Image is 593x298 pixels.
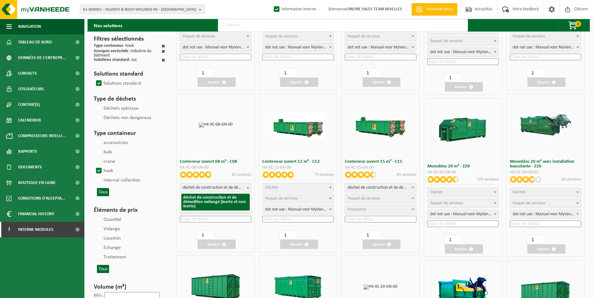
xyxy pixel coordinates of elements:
[397,171,416,178] p: 65 vendues
[575,21,581,27] span: 0
[94,129,165,138] h3: Type containeur
[94,49,162,58] div: : Industrie du bâtiment
[180,216,251,222] input: Date de début
[345,183,416,192] span: déchet de construction et de démolition mélangé (inerte et non inerte)
[95,138,128,147] label: accessoiries
[95,166,113,176] label: hook
[94,293,103,298] label: Min.
[95,104,138,113] label: Déchets spéciaux
[527,244,565,254] button: Ajouter
[345,166,416,170] div: HK-XC-15-GN-00
[94,282,165,292] h3: Volume (m³)
[95,147,112,157] label: bulk
[279,68,296,77] input: 1
[510,210,581,219] span: dot not use : Manual voor MyVanheede
[95,252,126,262] label: Traitement
[519,112,572,138] img: HK-XZ-20-GN-01
[314,171,334,178] p: 79 vendues
[427,221,499,227] input: Date de début
[83,5,196,14] span: 01-000001 - VILLEROY & BOCH WELLNESS NV - [GEOGRAPHIC_DATA]
[97,188,109,196] button: Tous
[427,47,499,57] span: dot not use : Manual voor MyVanheede
[263,205,334,214] span: dot not use : Manual voor MyVanheede
[199,122,233,127] img: HK-XC-08-GN-00
[95,224,120,234] label: Vidange
[362,230,378,240] input: 1
[18,97,40,112] span: Contrat(s)
[345,43,416,52] span: dot not use : Manual voor MyVanheede
[428,210,499,219] span: dot not use : Manual voor MyVanheede
[362,68,378,77] input: 1
[197,230,213,240] input: 1
[424,6,454,12] span: Demande devis
[436,103,490,156] img: HK-XZ-20-GN-00
[428,48,499,57] span: dot not use : Manual voor MyVanheede
[348,196,380,201] span: Paquet de services
[183,34,215,39] span: Paquet de services
[561,176,581,183] p: 69 vendues
[97,265,109,273] button: Tous
[95,234,121,243] label: Location
[94,34,165,44] h3: Filtres sélectionnés
[18,50,66,66] span: Données de l'entrepr...
[280,77,318,87] button: Ajouter
[527,235,543,244] input: 1
[272,112,325,138] img: HK-XC-12-GN-00
[265,196,298,201] span: Paquet de services
[18,175,56,191] span: Boutique en ligne
[198,77,236,87] button: Ajouter
[354,112,407,138] img: HK-XC-15-GN-00
[18,159,42,175] span: Documents
[94,69,165,79] h3: Solutions standard
[510,43,581,52] span: dot not use : Manual voor MyVanheede
[94,44,134,49] div: : hook
[510,170,581,175] div: HK-XZ-20-GN-01
[18,144,37,159] span: Rapports
[94,43,123,48] span: Type conteneur
[510,221,581,227] input: Date de début
[95,215,121,224] label: Quantité
[18,19,41,34] span: Navigation
[427,210,499,219] span: dot not use : Manual voor MyVanheede
[262,159,334,164] h3: Conteneur ouvert 12 m³ - C12
[444,73,460,82] input: 1
[510,54,581,60] input: Date de début
[364,285,397,290] img: HK-XC-24-GN-00
[180,43,251,52] span: dot not use : Manual voor MyVanheede
[197,68,213,77] input: 1
[430,201,463,206] span: Paquet de services
[232,171,251,178] p: 82 vendues
[95,176,140,185] label: internal collection
[95,243,121,252] label: Echange
[430,190,443,195] span: Déchet
[363,240,401,249] button: Ajouter
[265,34,298,39] span: Paquet de services
[513,201,545,206] span: Paquet de services
[18,128,66,144] span: Compresseurs intelli...
[180,183,251,192] span: déchet de construction et de démolition mélangé (inerte et non inerte)
[345,54,416,60] input: Date de début
[80,5,205,14] button: 01-000001 - VILLEROY & BOCH WELLNESS NV - [GEOGRAPHIC_DATA]
[527,77,565,87] button: Ajouter
[345,159,416,164] h3: Conteneur ouvert 15 m³ - C15
[262,43,334,52] span: dot not use : Manual voor MyVanheede
[18,34,52,50] span: Tableau de bord
[18,81,44,97] span: Utilisateurs
[94,206,165,215] h3: Éléments de prix
[88,19,128,32] h2: Nos solutions
[427,58,499,65] input: Date de début
[198,240,236,249] button: Ajouter
[445,82,483,92] button: Ajouter
[218,19,468,32] input: Chercher
[94,94,165,104] h3: Type de déchets
[181,194,250,211] li: déchet de construction et de démolition mélangé (inerte et non inerte)
[510,159,581,169] h3: Monobloc 20 m³ avec installation basculante - Z20
[348,207,366,212] span: Frequence
[263,43,334,52] span: dot not use : Manual voor MyVanheede
[513,190,525,195] span: Déchet
[558,19,589,32] button: 0
[411,3,457,16] a: Demande devis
